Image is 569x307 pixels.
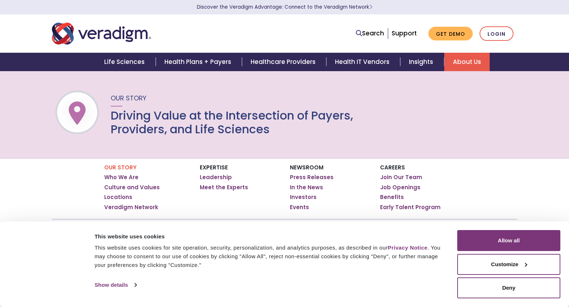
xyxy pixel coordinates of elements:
a: Leadership [200,174,232,181]
a: Life Sciences [96,53,155,71]
a: In the News [290,184,323,191]
img: Veradigm logo [52,22,151,46]
a: Investors [290,194,317,201]
h1: Driving Value at the Intersection of Payers, Providers, and Life Sciences [111,109,354,137]
a: Search [356,29,384,38]
a: About Us [444,53,490,71]
a: Meet the Experts [200,184,248,191]
a: Discover the Veradigm Advantage: Connect to the Veradigm NetworkLearn More [197,4,372,10]
a: Join Our Team [380,174,422,181]
a: Health Plans + Payers [156,53,242,71]
a: Events [290,204,309,211]
a: Privacy Notice [388,245,427,251]
a: Get Demo [428,27,473,41]
a: Early Talent Program [380,204,441,211]
a: Insights [400,53,444,71]
a: Support [392,29,417,38]
button: Customize [457,254,560,275]
span: Our Story [111,94,146,103]
a: Veradigm Network [104,204,158,211]
button: Allow all [457,230,560,251]
a: Healthcare Providers [242,53,326,71]
div: This website uses cookies for site operation, security, personalization, and analytics purposes, ... [94,243,441,269]
a: Job Openings [380,184,420,191]
div: This website uses cookies [94,232,441,241]
a: Show details [94,280,136,290]
a: Locations [104,194,132,201]
a: Health IT Vendors [326,53,400,71]
a: Press Releases [290,174,334,181]
a: Who We Are [104,174,138,181]
button: Deny [457,277,560,298]
a: Login [480,26,513,41]
a: Culture and Values [104,184,160,191]
span: Learn More [369,4,372,10]
a: Benefits [380,194,404,201]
